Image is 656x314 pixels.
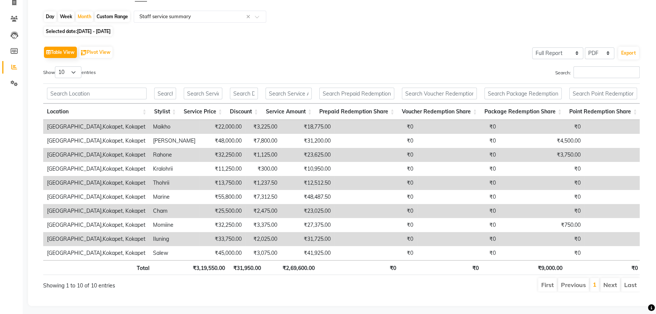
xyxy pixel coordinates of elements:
td: ₹750.00 [500,218,584,232]
td: ₹0 [417,246,500,260]
td: ₹0 [334,120,417,134]
input: Search Service Price [184,88,222,99]
td: ₹55,800.00 [199,190,245,204]
td: ₹0 [500,246,584,260]
span: Selected date: [44,27,112,36]
td: [GEOGRAPHIC_DATA],Kokapet, Kokapet [43,204,149,218]
td: Maikho [149,120,199,134]
input: Search Prepaid Redemption Share [319,88,394,99]
td: ₹3,075.00 [245,246,281,260]
th: ₹2,69,600.00 [265,260,319,275]
th: ₹31,950.00 [229,260,265,275]
td: ₹32,250.00 [199,148,245,162]
th: ₹3,19,550.00 [183,260,229,275]
td: ₹0 [417,218,500,232]
td: ₹0 [334,246,417,260]
td: Kralohrii [149,162,199,176]
input: Search Voucher Redemption Share [402,88,477,99]
td: ₹11,250.00 [199,162,245,176]
td: ₹45,000.00 [199,246,245,260]
div: Month [76,11,93,22]
td: Salew [149,246,199,260]
td: ₹0 [417,176,500,190]
td: Momiine [149,218,199,232]
td: ₹0 [500,232,584,246]
td: Cham [149,204,199,218]
a: 1 [593,281,597,288]
button: Pivot View [79,47,112,58]
th: Package Redemption Share: activate to sort column ascending [481,104,565,120]
td: [GEOGRAPHIC_DATA],Kokapet, Kokapet [43,162,149,176]
td: ₹0 [334,162,417,176]
td: ₹3,750.00 [500,148,584,162]
td: [PERSON_NAME] [149,134,199,148]
td: ₹0 [334,176,417,190]
td: ₹31,725.00 [281,232,334,246]
input: Search Package Redemption Share [484,88,562,99]
td: ₹25,500.00 [199,204,245,218]
td: ₹2,025.00 [245,232,281,246]
td: ₹0 [417,232,500,246]
td: Marine [149,190,199,204]
td: ₹3,225.00 [245,120,281,134]
td: ₹7,800.00 [245,134,281,148]
td: ₹12,512.50 [281,176,334,190]
td: ₹1,237.50 [245,176,281,190]
div: Week [58,11,74,22]
td: ₹22,000.00 [199,120,245,134]
img: pivot.png [81,50,87,56]
input: Search Location [47,88,147,99]
label: Show entries [43,66,96,78]
th: Total [43,260,153,275]
td: ₹0 [417,134,500,148]
td: ₹23,625.00 [281,148,334,162]
td: ₹0 [334,134,417,148]
td: ₹13,750.00 [199,176,245,190]
th: Voucher Redemption Share: activate to sort column ascending [398,104,481,120]
div: Custom Range [95,11,130,22]
td: ₹32,250.00 [199,218,245,232]
td: ₹0 [500,190,584,204]
label: Search: [555,66,640,78]
td: ₹27,375.00 [281,218,334,232]
td: ₹3,375.00 [245,218,281,232]
th: Discount: activate to sort column ascending [226,104,262,120]
td: ₹0 [334,204,417,218]
td: ₹0 [334,232,417,246]
td: Rahone [149,148,199,162]
td: ₹0 [417,148,500,162]
td: ₹0 [334,148,417,162]
select: Showentries [55,66,81,78]
td: ₹0 [500,176,584,190]
input: Search Discount [230,88,258,99]
th: ₹9,000.00 [483,260,566,275]
th: Service Amount: activate to sort column ascending [262,104,316,120]
th: ₹0 [400,260,483,275]
td: ₹0 [334,218,417,232]
th: Stylist: activate to sort column ascending [150,104,180,120]
td: ₹7,312.50 [245,190,281,204]
td: ₹48,487.50 [281,190,334,204]
td: ₹23,025.00 [281,204,334,218]
td: [GEOGRAPHIC_DATA],Kokapet, Kokapet [43,148,149,162]
td: ₹33,750.00 [199,232,245,246]
td: [GEOGRAPHIC_DATA],Kokapet, Kokapet [43,176,149,190]
td: [GEOGRAPHIC_DATA],Kokapet, Kokapet [43,218,149,232]
button: Table View [44,47,77,58]
input: Search Service Amount [266,88,312,99]
input: Search: [573,66,640,78]
th: Service Price: activate to sort column ascending [180,104,226,120]
td: ₹0 [500,120,584,134]
th: ₹0 [319,260,400,275]
td: [GEOGRAPHIC_DATA],Kokapet, Kokapet [43,232,149,246]
td: ₹0 [417,162,500,176]
td: ₹2,475.00 [245,204,281,218]
button: Export [618,47,639,60]
td: [GEOGRAPHIC_DATA],Kokapet, Kokapet [43,134,149,148]
td: ₹18,775.00 [281,120,334,134]
th: Point Redemption Share: activate to sort column ascending [565,104,641,120]
td: Thohrii [149,176,199,190]
td: ₹0 [417,190,500,204]
div: Day [44,11,56,22]
span: Clear all [246,13,253,21]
